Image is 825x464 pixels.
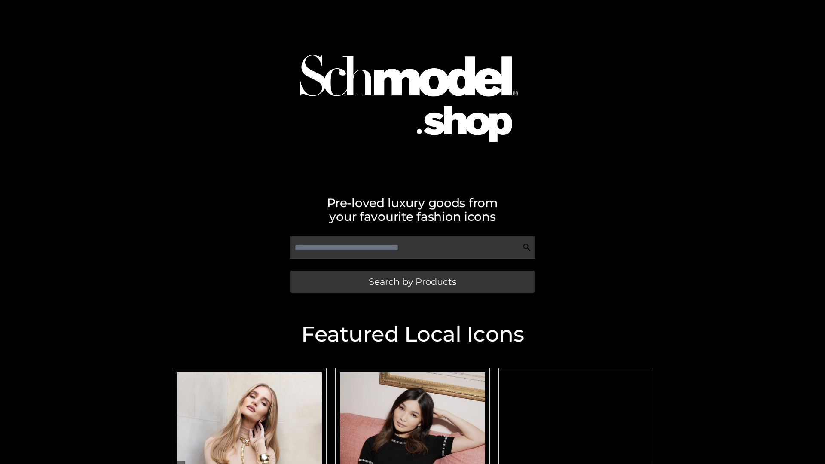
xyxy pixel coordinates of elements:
[290,271,535,293] a: Search by Products
[168,196,657,223] h2: Pre-loved luxury goods from your favourite fashion icons
[522,243,531,252] img: Search Icon
[168,324,657,345] h2: Featured Local Icons​
[369,277,456,286] span: Search by Products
